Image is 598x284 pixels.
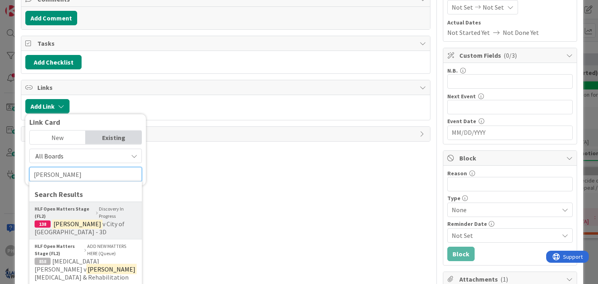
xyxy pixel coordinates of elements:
span: Actual Dates [447,18,573,27]
button: Add Comment [25,11,77,25]
span: All Boards [35,152,63,160]
span: ( 1 ) [500,275,508,283]
label: Reason [447,170,467,177]
span: None [452,204,555,215]
input: MM/DD/YYYY [452,126,568,140]
div: 138 [35,221,51,228]
span: Reminder Date [447,221,487,227]
div: Discovery In Progress [35,205,137,220]
div: Existing [86,131,141,144]
span: v City of [GEOGRAPHIC_DATA] - 3D [35,220,125,236]
span: Block [459,153,562,163]
div: ADD NEW MATTERS HERE (Queue) [35,243,137,257]
span: Not Done Yet [503,28,539,37]
b: HLF Open Matters Stage (FL2) [35,243,83,257]
div: Link Card [29,118,142,126]
span: Attachments [459,274,562,284]
input: Search for card by title or ID [29,167,142,182]
span: Support [17,1,37,11]
span: [MEDICAL_DATA] & Rehabilitation [35,273,129,281]
mark: [PERSON_NAME] [52,219,102,229]
span: [MEDICAL_DATA][PERSON_NAME] v [35,257,99,273]
span: Type [447,195,461,201]
button: Add Checklist [25,55,82,69]
div: 858 [35,258,51,265]
label: N.B. [447,67,458,74]
span: Not Set [483,2,504,12]
button: Block [447,247,475,261]
span: Not Set [452,231,559,240]
span: Custom Fields [459,51,562,60]
button: Add Link [25,99,70,114]
span: Tasks [37,39,416,48]
div: Search Results [35,189,137,200]
span: ( 0/3 ) [504,51,517,59]
label: Next Event [447,93,476,100]
div: New [30,131,86,144]
mark: [PERSON_NAME] [86,264,137,274]
span: Not Started Yet [447,28,490,37]
div: Event Date [447,118,573,124]
span: History [37,129,416,139]
b: HLF Open Matters Stage (FL2) [35,205,94,220]
span: Not Set [452,2,473,12]
span: Links [37,83,416,92]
